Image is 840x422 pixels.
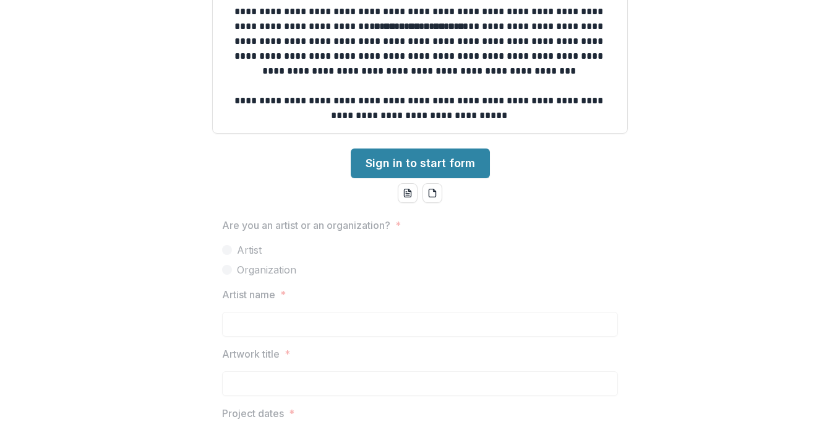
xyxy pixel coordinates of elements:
[222,218,390,233] p: Are you an artist or an organization?
[237,243,262,257] span: Artist
[422,183,442,203] button: pdf-download
[351,149,490,178] a: Sign in to start form
[222,347,280,361] p: Artwork title
[222,287,275,302] p: Artist name
[222,406,284,421] p: Project dates
[237,262,296,277] span: Organization
[398,183,418,203] button: word-download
